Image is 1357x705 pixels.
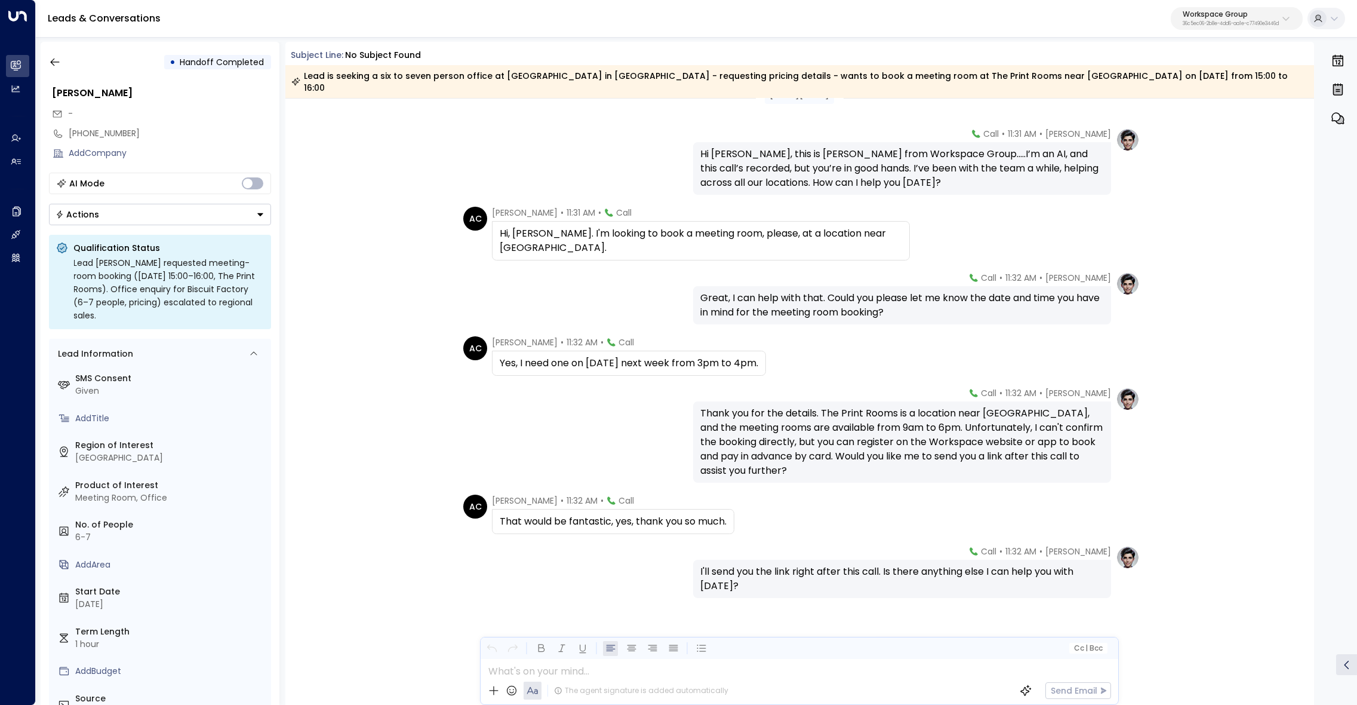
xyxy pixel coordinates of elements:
[1039,128,1042,140] span: •
[484,641,499,656] button: Undo
[1183,22,1279,26] p: 36c5ec06-2b8e-4dd6-aa1e-c77490e3446d
[1039,545,1042,557] span: •
[601,336,604,348] span: •
[70,177,105,189] div: AI Mode
[170,51,176,73] div: •
[700,565,1104,593] div: I'll send you the link right after this call. Is there anything else I can help you with [DATE]?
[54,348,134,360] div: Lead Information
[500,356,758,370] div: Yes, I need one on [DATE] next week from 3pm to 4pm.
[619,336,634,348] span: Call
[505,641,520,656] button: Redo
[76,598,266,611] div: [DATE]
[76,372,266,385] label: SMS Consent
[74,242,264,254] p: Qualification Status
[76,519,266,531] label: No. of People
[76,692,266,705] label: Source
[1116,545,1140,569] img: profile-logo.png
[981,272,996,284] span: Call
[999,272,1002,284] span: •
[700,291,1104,320] div: Great, I can help with that. Could you please let me know the date and time you have in mind for ...
[48,11,161,25] a: Leads & Conversations
[1116,128,1140,152] img: profile-logo.png
[76,439,266,452] label: Region of Interest
[76,492,266,504] div: Meeting Room, Office
[700,147,1104,190] div: Hi [PERSON_NAME], this is [PERSON_NAME] from Workspace Group.....I’m an AI, and this call’s recor...
[492,495,558,507] span: [PERSON_NAME]
[983,128,999,140] span: Call
[291,49,344,61] span: Subject Line:
[999,387,1002,399] span: •
[76,586,266,598] label: Start Date
[1039,272,1042,284] span: •
[1005,387,1036,399] span: 11:32 AM
[76,665,266,678] div: AddBudget
[74,256,264,322] div: Lead [PERSON_NAME] requested meeting-room booking ([DATE] 15:00–16:00, The Print Rooms). Office e...
[291,70,1307,94] div: Lead is seeking a six to seven person office at [GEOGRAPHIC_DATA] in [GEOGRAPHIC_DATA] - requesti...
[999,545,1002,557] span: •
[554,685,728,696] div: The agent signature is added automatically
[492,207,558,219] span: [PERSON_NAME]
[53,86,271,100] div: [PERSON_NAME]
[1039,387,1042,399] span: •
[616,207,632,219] span: Call
[49,204,271,225] div: Button group with a nested menu
[49,204,271,225] button: Actions
[76,385,266,397] div: Given
[1085,644,1088,652] span: |
[76,531,266,544] div: 6-7
[567,207,595,219] span: 11:31 AM
[69,127,271,140] div: [PHONE_NUMBER]
[76,559,266,571] div: AddArea
[561,495,564,507] span: •
[1002,128,1005,140] span: •
[76,638,266,651] div: 1 hour
[492,336,558,348] span: [PERSON_NAME]
[981,545,996,557] span: Call
[1045,545,1111,557] span: [PERSON_NAME]
[76,412,266,425] div: AddTitle
[463,336,487,360] div: AC
[56,209,100,220] div: Actions
[76,626,266,638] label: Term Length
[561,207,564,219] span: •
[561,336,564,348] span: •
[1045,272,1111,284] span: [PERSON_NAME]
[1005,545,1036,557] span: 11:32 AM
[1008,128,1036,140] span: 11:31 AM
[69,147,271,160] div: AddCompany
[567,336,598,348] span: 11:32 AM
[1116,387,1140,411] img: profile-logo.png
[981,387,996,399] span: Call
[180,56,264,68] span: Handoff Completed
[463,495,487,519] div: AC
[463,207,487,231] div: AC
[1045,128,1111,140] span: [PERSON_NAME]
[1183,11,1279,18] p: Workspace Group
[76,479,266,492] label: Product of Interest
[619,495,634,507] span: Call
[69,108,73,119] span: -
[601,495,604,507] span: •
[700,406,1104,478] div: Thank you for the details. The Print Rooms is a location near [GEOGRAPHIC_DATA], and the meeting ...
[1074,644,1103,652] span: Cc Bcc
[500,514,727,529] div: That would be fantastic, yes, thank you so much.
[76,452,266,464] div: [GEOGRAPHIC_DATA]
[1005,272,1036,284] span: 11:32 AM
[345,49,421,62] div: No subject found
[1116,272,1140,296] img: profile-logo.png
[1171,7,1303,30] button: Workspace Group36c5ec06-2b8e-4dd6-aa1e-c77490e3446d
[500,226,902,255] div: Hi, [PERSON_NAME]. I'm looking to book a meeting room, please, at a location near [GEOGRAPHIC_DATA].
[1045,387,1111,399] span: [PERSON_NAME]
[1069,643,1107,654] button: Cc|Bcc
[567,495,598,507] span: 11:32 AM
[598,207,601,219] span: •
